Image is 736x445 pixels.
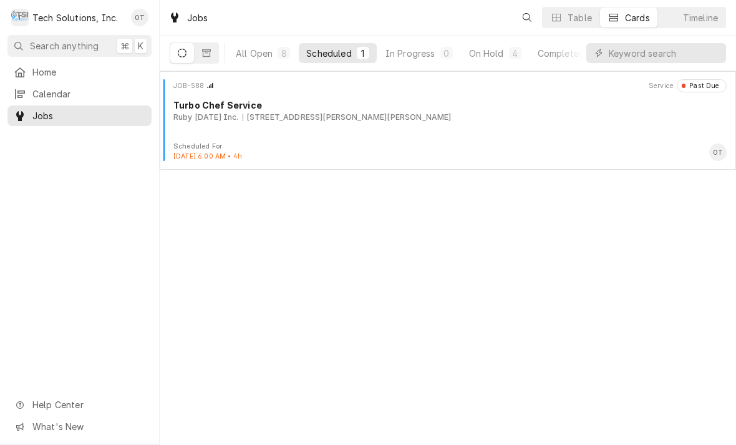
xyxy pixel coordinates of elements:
[11,9,29,26] div: Tech Solutions, Inc.'s Avatar
[120,39,129,52] span: ⌘
[173,81,204,91] div: Object ID
[173,152,242,162] div: Object Extra Context Footer Value
[7,62,152,82] a: Home
[709,144,727,161] div: Card Footer Primary Content
[11,9,29,26] div: T
[517,7,537,27] button: Open search
[443,47,450,60] div: 0
[7,84,152,104] a: Calendar
[131,9,148,26] div: OT
[32,109,145,122] span: Jobs
[173,142,242,162] div: Card Footer Extra Context
[685,81,720,91] div: Past Due
[7,394,152,415] a: Go to Help Center
[173,142,242,152] div: Object Extra Context Footer Label
[32,11,118,24] div: Tech Solutions, Inc.
[243,112,452,123] div: Object Subtext Secondary
[538,47,584,60] div: Completed
[7,416,152,437] a: Go to What's New
[709,144,727,161] div: Otis Tooley's Avatar
[131,9,148,26] div: Otis Tooley's Avatar
[469,47,504,60] div: On Hold
[306,47,351,60] div: Scheduled
[625,11,650,24] div: Cards
[138,39,143,52] span: K
[359,47,367,60] div: 1
[568,11,592,24] div: Table
[236,47,273,60] div: All Open
[32,398,144,411] span: Help Center
[32,87,145,100] span: Calendar
[173,112,727,123] div: Object Subtext
[173,99,727,112] div: Object Title
[709,144,727,161] div: OT
[677,79,727,92] div: Object Status
[511,47,519,60] div: 4
[173,152,242,160] span: [DATE] 6:00 AM • 4h
[7,105,152,126] a: Jobs
[385,47,435,60] div: In Progress
[173,112,239,123] div: Object Subtext Primary
[173,79,214,92] div: Card Header Primary Content
[32,420,144,433] span: What's New
[649,79,727,92] div: Card Header Secondary Content
[7,35,152,57] button: Search anything⌘K
[165,142,731,162] div: Card Footer
[32,66,145,79] span: Home
[160,71,736,170] div: Job Card: JOB-588
[609,43,720,63] input: Keyword search
[683,11,718,24] div: Timeline
[649,81,674,91] div: Object Extra Context Header
[280,47,288,60] div: 8
[165,99,731,123] div: Card Body
[30,39,99,52] span: Search anything
[165,79,731,92] div: Card Header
